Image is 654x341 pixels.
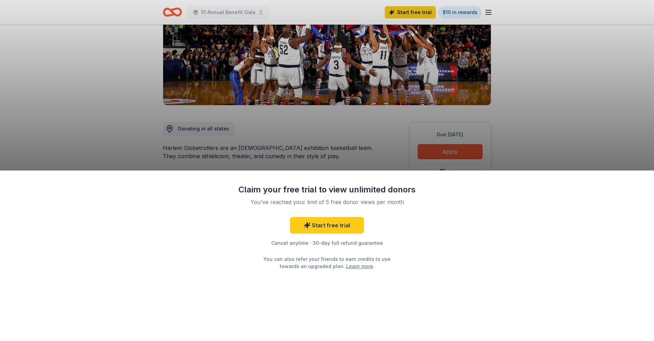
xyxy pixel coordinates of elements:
[238,239,416,247] div: Cancel anytime · 30-day full refund guarantee
[238,184,416,195] div: Claim your free trial to view unlimited donors
[346,263,373,270] a: Learn more
[257,255,397,270] div: You can also refer your friends to earn credits to use towards an upgraded plan. .
[290,217,364,233] a: Start free trial
[246,198,408,206] div: You've reached your limit of 5 free donor views per month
